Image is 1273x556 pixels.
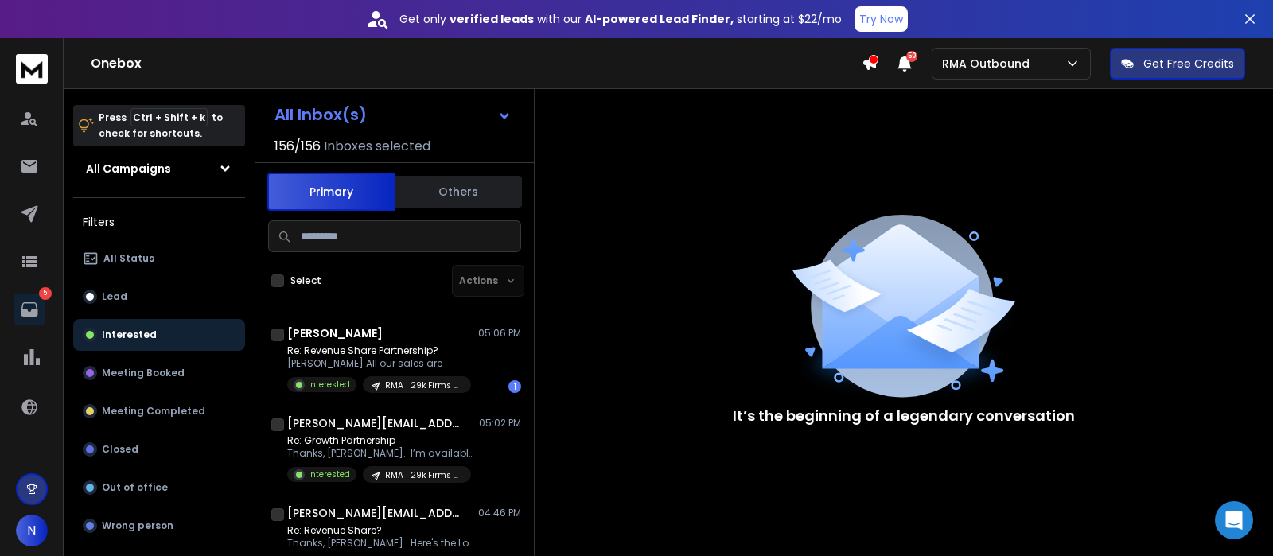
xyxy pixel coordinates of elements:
button: Others [395,174,522,209]
p: Re: Revenue Share Partnership? [287,344,471,357]
a: 5 [14,294,45,325]
p: Meeting Booked [102,367,185,379]
img: logo [16,54,48,84]
button: All Inbox(s) [262,99,524,130]
button: Wrong person [73,510,245,542]
p: 04:46 PM [478,507,521,519]
p: Get Free Credits [1143,56,1234,72]
p: Re: Growth Partnership [287,434,478,447]
p: Re: Revenue Share? [287,524,478,537]
h1: Onebox [91,54,862,73]
button: All Status [73,243,245,274]
span: Ctrl + Shift + k [130,108,208,126]
p: Press to check for shortcuts. [99,110,223,142]
p: Try Now [859,11,903,27]
p: Thanks, [PERSON_NAME]. I’m available at the [287,447,478,460]
h1: [PERSON_NAME] [287,325,383,341]
button: Meeting Booked [73,357,245,389]
h1: [PERSON_NAME][EMAIL_ADDRESS][DOMAIN_NAME] [287,505,462,521]
button: Primary [267,173,395,211]
p: RMA | 29k Firms (General Team Info) [385,469,461,481]
h1: [PERSON_NAME][EMAIL_ADDRESS][DOMAIN_NAME] [287,415,462,431]
h1: All Campaigns [86,161,171,177]
h3: Inboxes selected [324,137,430,156]
p: Out of office [102,481,168,494]
p: Get only with our starting at $22/mo [399,11,842,27]
p: 05:02 PM [479,417,521,430]
p: RMA Outbound [942,56,1036,72]
span: 156 / 156 [274,137,321,156]
p: 05:06 PM [478,327,521,340]
button: Meeting Completed [73,395,245,427]
p: Closed [102,443,138,456]
button: N [16,515,48,546]
p: [PERSON_NAME] All our sales are [287,357,471,370]
p: Meeting Completed [102,405,205,418]
div: Open Intercom Messenger [1215,501,1253,539]
p: 5 [39,287,52,300]
button: All Campaigns [73,153,245,185]
button: Closed [73,434,245,465]
label: Select [290,274,321,287]
p: RMA | 29k Firms (General Team Info) [385,379,461,391]
h3: Filters [73,211,245,233]
strong: AI-powered Lead Finder, [585,11,734,27]
p: Lead [102,290,127,303]
p: Thanks, [PERSON_NAME]. Here's the Loom video: [URL][DOMAIN_NAME] [[URL][DOMAIN_NAME]] Basically, we [287,537,478,550]
button: Get Free Credits [1110,48,1245,80]
span: 50 [906,51,917,62]
button: Interested [73,319,245,351]
p: All Status [103,252,154,265]
button: Out of office [73,472,245,504]
p: Interested [308,379,350,391]
p: It’s the beginning of a legendary conversation [733,405,1075,427]
h1: All Inbox(s) [274,107,367,122]
p: Interested [308,469,350,480]
p: Wrong person [102,519,173,532]
div: 1 [508,380,521,393]
button: Try Now [855,6,908,32]
button: Lead [73,281,245,313]
strong: verified leads [450,11,534,27]
p: Interested [102,329,157,341]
